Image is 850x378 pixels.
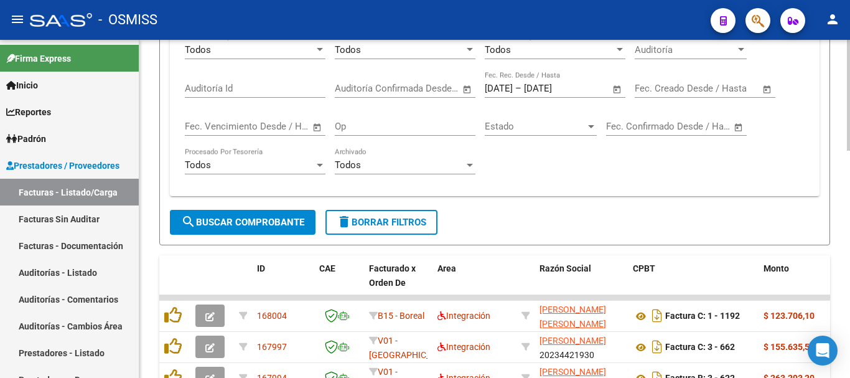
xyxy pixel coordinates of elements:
[539,263,591,273] span: Razón Social
[185,44,211,55] span: Todos
[257,342,287,352] span: 167997
[539,367,606,377] span: [PERSON_NAME]
[364,255,432,310] datatable-header-cell: Facturado x Orden De
[378,311,424,321] span: B15 - Boreal
[337,214,352,229] mat-icon: delete
[628,255,759,310] datatable-header-cell: CPBT
[325,210,437,235] button: Borrar Filtros
[257,311,287,321] span: 168004
[635,44,736,55] span: Auditoría
[257,263,265,273] span: ID
[6,132,46,146] span: Padrón
[335,83,385,94] input: Fecha inicio
[633,263,655,273] span: CPBT
[6,78,38,92] span: Inicio
[98,6,157,34] span: - OSMISS
[319,263,335,273] span: CAE
[181,217,304,228] span: Buscar Comprobante
[6,159,119,172] span: Prestadores / Proveedores
[170,210,315,235] button: Buscar Comprobante
[432,255,516,310] datatable-header-cell: Area
[515,83,521,94] span: –
[764,311,815,321] strong: $ 123.706,10
[732,120,746,135] button: Open calendar
[335,159,361,171] span: Todos
[335,44,361,55] span: Todos
[635,83,685,94] input: Fecha inicio
[665,311,740,321] strong: Factura C: 1 - 1192
[485,121,586,132] span: Estado
[369,263,416,288] span: Facturado x Orden De
[610,82,625,97] button: Open calendar
[539,305,606,329] span: [PERSON_NAME] [PERSON_NAME]
[535,255,628,310] datatable-header-cell: Razón Social
[311,120,325,135] button: Open calendar
[808,336,838,366] div: Open Intercom Messenger
[337,217,426,228] span: Borrar Filtros
[10,12,25,27] mat-icon: menu
[314,255,364,310] datatable-header-cell: CAE
[649,306,665,326] i: Descargar documento
[539,334,623,360] div: 20234421930
[185,159,211,171] span: Todos
[764,263,789,273] span: Monto
[6,52,71,65] span: Firma Express
[252,255,314,310] datatable-header-cell: ID
[485,83,513,94] input: Fecha inicio
[825,12,840,27] mat-icon: person
[524,83,584,94] input: Fecha fin
[696,83,757,94] input: Fecha fin
[6,105,51,119] span: Reportes
[396,83,457,94] input: Fecha fin
[460,82,475,97] button: Open calendar
[485,44,511,55] span: Todos
[539,336,606,346] span: [PERSON_NAME]
[539,303,623,329] div: 27374197520
[437,263,456,273] span: Area
[606,121,656,132] input: Fecha inicio
[665,343,735,352] strong: Factura C: 3 - 662
[668,121,728,132] input: Fecha fin
[437,342,490,352] span: Integración
[764,342,815,352] strong: $ 155.635,54
[759,255,833,310] datatable-header-cell: Monto
[437,311,490,321] span: Integración
[649,337,665,357] i: Descargar documento
[185,121,235,132] input: Fecha inicio
[246,121,307,132] input: Fecha fin
[760,82,775,97] button: Open calendar
[181,214,196,229] mat-icon: search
